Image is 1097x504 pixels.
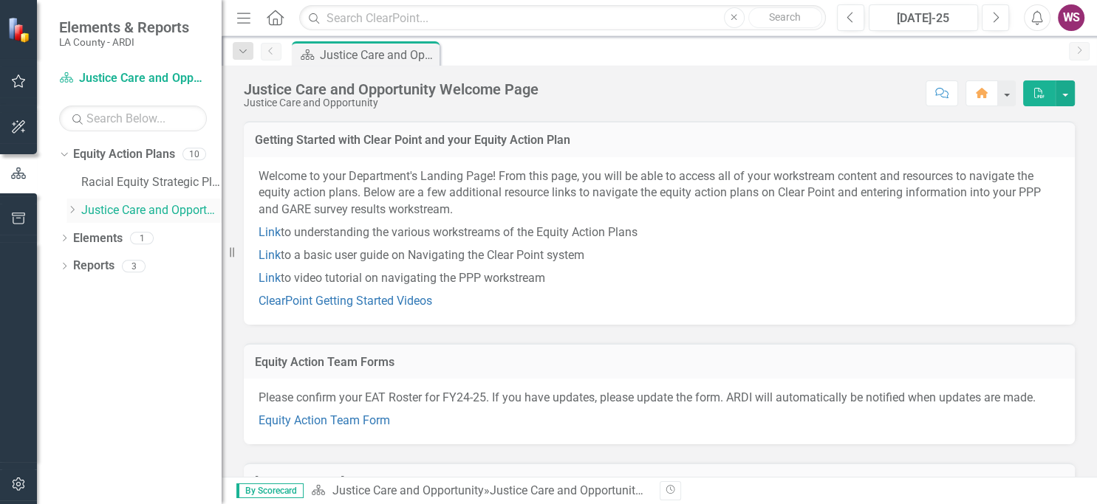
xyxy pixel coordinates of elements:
[182,148,206,161] div: 10
[259,244,1060,267] p: to a basic user guide on Navigating the Clear Point system
[244,97,539,108] div: Justice Care and Opportunity
[332,483,483,497] a: Justice Care and Opportunity
[259,267,1060,290] p: to video tutorial on navigating the PPP workstream
[236,483,304,498] span: By Scorecard
[869,4,979,31] button: [DATE]-25
[255,356,1064,369] h3: Equity Action Team Forms
[73,258,115,275] a: Reports
[299,5,825,31] input: Search ClearPoint...
[259,390,1060,410] p: Please confirm your EAT Roster for FY24-25. If you have updates, please update the form. ARDI wil...
[259,271,281,285] a: Link
[259,168,1060,222] p: Welcome to your Department's Landing Page! From this page, you will be able to access all of your...
[255,134,1064,147] h3: Getting Started with Clear Point and your Equity Action Plan
[255,475,1064,489] h3: [PERSON_NAME] Goal Reporting
[748,7,822,28] button: Search
[73,146,175,163] a: Equity Action Plans
[81,202,222,219] a: Justice Care and Opportunity
[59,18,189,36] span: Elements & Reports
[7,17,33,43] img: ClearPoint Strategy
[73,230,123,247] a: Elements
[311,483,648,500] div: »
[320,46,436,64] div: Justice Care and Opportunity Welcome Page
[122,260,146,272] div: 3
[259,225,281,239] a: Link
[259,294,432,308] a: ClearPoint Getting Started Videos
[259,413,390,427] a: Equity Action Team Form
[59,106,207,131] input: Search Below...
[59,36,189,48] small: LA County - ARDI
[81,174,222,191] a: Racial Equity Strategic Plan
[769,11,801,23] span: Search
[244,81,539,97] div: Justice Care and Opportunity Welcome Page
[259,248,281,262] a: Link
[489,483,721,497] div: Justice Care and Opportunity Welcome Page
[59,70,207,87] a: Justice Care and Opportunity
[874,10,974,27] div: [DATE]-25
[130,232,154,244] div: 1
[1058,4,1084,31] button: WS
[259,221,1060,244] p: to understanding the various workstreams of the Equity Action Plans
